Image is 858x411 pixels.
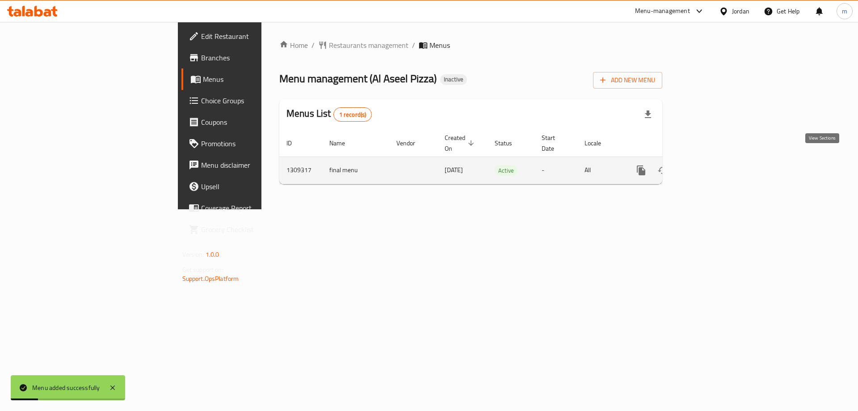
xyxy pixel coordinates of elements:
span: [DATE] [445,164,463,176]
span: Promotions [201,138,314,149]
span: Start Date [542,132,567,154]
span: Active [495,165,517,176]
span: Version: [182,249,204,260]
span: Branches [201,52,314,63]
span: Coverage Report [201,203,314,213]
div: Jordan [732,6,749,16]
span: Menu disclaimer [201,160,314,170]
a: Menus [181,68,321,90]
span: Choice Groups [201,95,314,106]
button: Add New Menu [593,72,662,89]
a: Branches [181,47,321,68]
span: Vendor [396,138,427,148]
span: Grocery Checklist [201,224,314,235]
div: Menu-management [635,6,690,17]
span: Name [329,138,357,148]
span: Restaurants management [329,40,408,51]
div: Inactive [440,74,467,85]
div: Menu added successfully [32,383,100,393]
a: Coverage Report [181,197,321,219]
a: Choice Groups [181,90,321,111]
span: Coupons [201,117,314,127]
a: Support.OpsPlatform [182,273,239,284]
span: Created On [445,132,477,154]
span: 1.0.0 [206,249,219,260]
a: Grocery Checklist [181,219,321,240]
span: m [842,6,847,16]
span: ID [286,138,303,148]
a: Coupons [181,111,321,133]
a: Promotions [181,133,321,154]
td: final menu [322,157,389,184]
li: / [412,40,415,51]
th: Actions [623,130,723,157]
span: Locale [585,138,613,148]
td: All [577,157,623,184]
span: Menu management ( Al Aseel Pizza ) [279,68,437,89]
h2: Menus List [286,107,372,122]
span: Menus [203,74,314,85]
span: Get support on: [182,264,223,275]
span: 1 record(s) [334,110,372,119]
div: Total records count [333,107,372,122]
button: more [631,160,652,181]
span: Edit Restaurant [201,31,314,42]
span: Add New Menu [600,75,655,86]
span: Status [495,138,524,148]
a: Upsell [181,176,321,197]
div: Export file [637,104,659,125]
span: Inactive [440,76,467,83]
table: enhanced table [279,130,723,184]
span: Menus [429,40,450,51]
nav: breadcrumb [279,40,662,51]
td: - [534,157,577,184]
a: Menu disclaimer [181,154,321,176]
a: Edit Restaurant [181,25,321,47]
a: Restaurants management [318,40,408,51]
span: Upsell [201,181,314,192]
